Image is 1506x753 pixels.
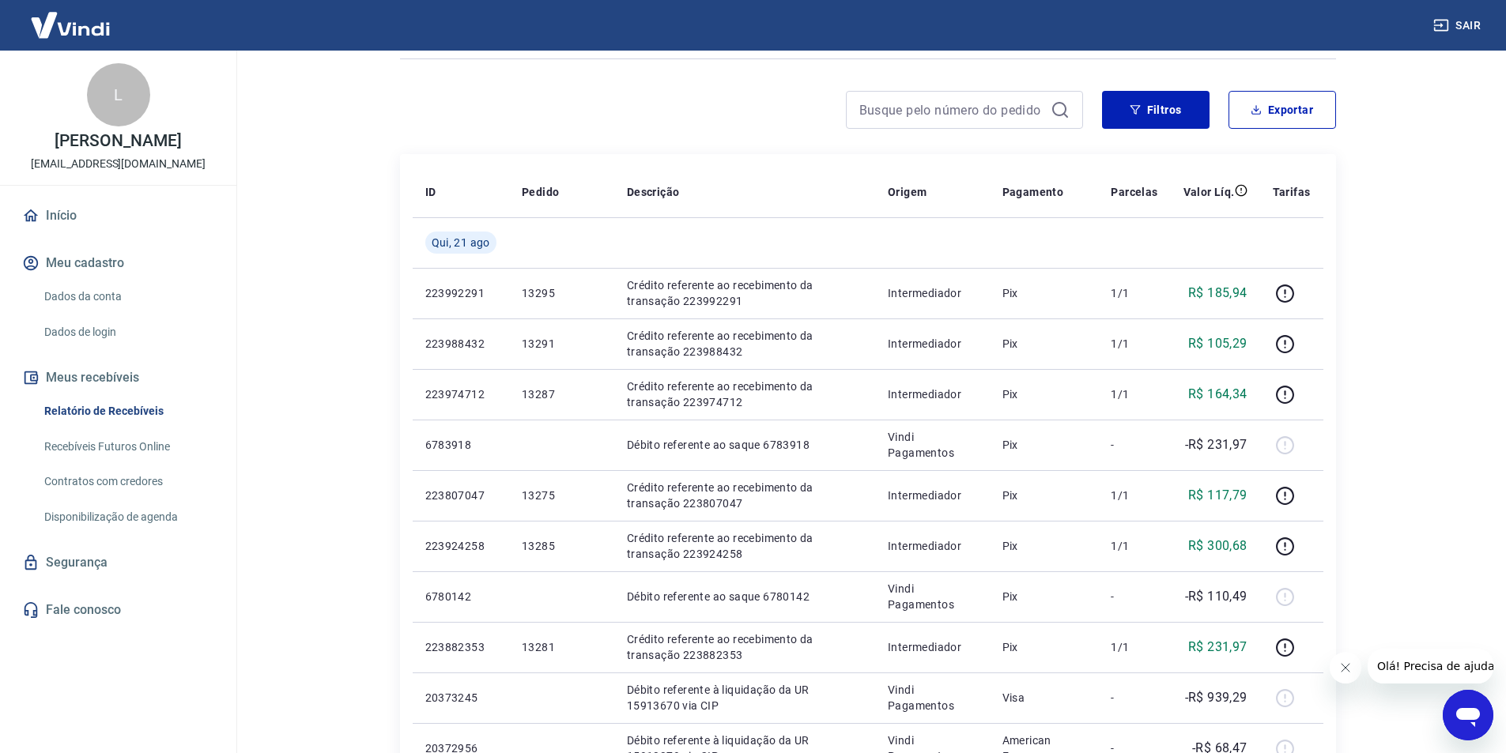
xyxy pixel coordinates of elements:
[1002,184,1064,200] p: Pagamento
[1002,639,1086,655] p: Pix
[425,285,496,301] p: 223992291
[888,581,977,612] p: Vindi Pagamentos
[888,429,977,461] p: Vindi Pagamentos
[888,184,927,200] p: Origem
[425,639,496,655] p: 223882353
[1185,587,1247,606] p: -R$ 110,49
[1111,184,1157,200] p: Parcelas
[1111,386,1157,402] p: 1/1
[1185,688,1247,707] p: -R$ 939,29
[522,336,602,352] p: 13291
[888,285,977,301] p: Intermediador
[19,198,217,233] a: Início
[1183,184,1235,200] p: Valor Líq.
[1430,11,1487,40] button: Sair
[1111,538,1157,554] p: 1/1
[627,530,862,562] p: Crédito referente ao recebimento da transação 223924258
[1002,538,1086,554] p: Pix
[1111,690,1157,706] p: -
[1188,334,1247,353] p: R$ 105,29
[38,395,217,427] a: Relatório de Recebíveis
[1330,652,1361,683] iframe: Fechar mensagem
[1368,649,1493,683] iframe: Mensagem da empresa
[425,437,496,453] p: 6783918
[19,545,217,580] a: Segurança
[425,589,496,604] p: 6780142
[38,280,217,313] a: Dados da conta
[1002,690,1086,706] p: Visa
[627,328,862,360] p: Crédito referente ao recebimento da transação 223988432
[1002,589,1086,604] p: Pix
[425,336,496,352] p: 223988432
[38,501,217,533] a: Disponibilização de agenda
[425,184,436,200] p: ID
[425,386,496,402] p: 223974712
[1188,638,1247,657] p: R$ 231,97
[19,1,122,49] img: Vindi
[522,639,602,655] p: 13281
[1111,285,1157,301] p: 1/1
[425,488,496,503] p: 223807047
[1188,486,1247,505] p: R$ 117,79
[1111,488,1157,503] p: 1/1
[1111,639,1157,655] p: 1/1
[1188,537,1247,555] p: R$ 300,68
[1002,336,1086,352] p: Pix
[1002,285,1086,301] p: Pix
[888,682,977,713] p: Vindi Pagamentos
[1002,488,1086,503] p: Pix
[55,133,181,149] p: [PERSON_NAME]
[1273,184,1311,200] p: Tarifas
[1188,284,1247,303] p: R$ 185,94
[1111,589,1157,604] p: -
[1185,435,1247,454] p: -R$ 231,97
[627,378,862,410] p: Crédito referente ao recebimento da transação 223974712
[38,316,217,348] a: Dados de login
[9,11,133,24] span: Olá! Precisa de ajuda?
[627,589,862,604] p: Débito referente ao saque 6780142
[888,639,977,655] p: Intermediador
[1002,386,1086,402] p: Pix
[19,360,217,395] button: Meus recebíveis
[627,437,862,453] p: Débito referente ao saque 6783918
[19,246,217,280] button: Meu cadastro
[31,156,206,172] p: [EMAIL_ADDRESS][DOMAIN_NAME]
[425,690,496,706] p: 20373245
[859,98,1044,122] input: Busque pelo número do pedido
[522,285,602,301] p: 13295
[425,538,496,554] p: 223924258
[627,480,862,511] p: Crédito referente ao recebimento da transação 223807047
[1111,336,1157,352] p: 1/1
[627,631,862,663] p: Crédito referente ao recebimento da transação 223882353
[522,386,602,402] p: 13287
[888,336,977,352] p: Intermediador
[522,488,602,503] p: 13275
[1102,91,1210,129] button: Filtros
[1443,690,1493,740] iframe: Botão para abrir a janela de mensagens
[888,538,977,554] p: Intermediador
[1188,385,1247,404] p: R$ 164,34
[888,488,977,503] p: Intermediador
[38,465,217,498] a: Contratos com credores
[38,431,217,463] a: Recebíveis Futuros Online
[522,184,559,200] p: Pedido
[1229,91,1336,129] button: Exportar
[627,184,680,200] p: Descrição
[1111,437,1157,453] p: -
[888,386,977,402] p: Intermediador
[87,63,150,126] div: L
[19,593,217,627] a: Fale conosco
[627,682,862,713] p: Débito referente à liquidação da UR 15913670 via CIP
[1002,437,1086,453] p: Pix
[627,277,862,309] p: Crédito referente ao recebimento da transação 223992291
[522,538,602,554] p: 13285
[432,235,490,250] span: Qui, 21 ago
